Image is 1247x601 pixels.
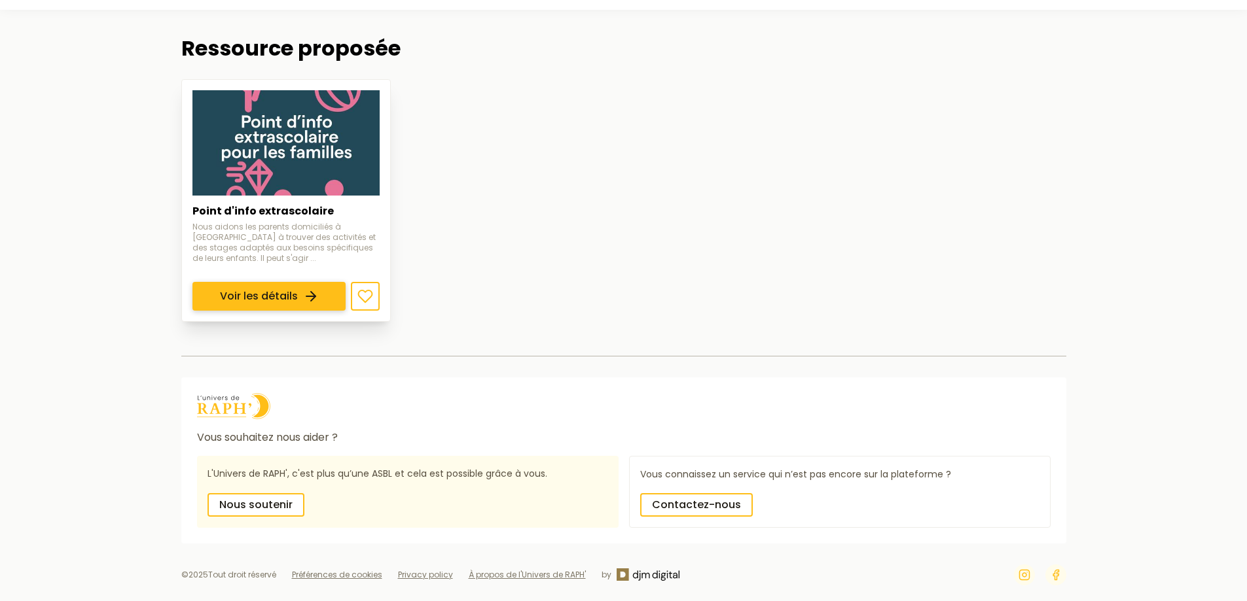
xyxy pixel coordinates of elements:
a: Voir les détails [192,282,346,311]
img: logo Univers de Raph [197,393,270,419]
li: © 2025 Tout droit réservé [181,570,276,580]
p: Vous connaissez un service qui n’est pas encore sur la plateforme ? [640,467,1039,483]
a: by [602,568,679,581]
span: Nous soutenir [219,497,293,513]
a: Nous soutenir [208,493,304,517]
button: Ajouter aux favoris [351,282,380,311]
span: by [602,570,611,580]
button: Préférences de cookies [292,570,382,580]
p: Vous souhaitez nous aider ? [197,430,1051,445]
a: Privacy policy [398,569,453,580]
a: Facebook de l'Univers de RAPH' [1045,564,1066,585]
a: À propos de l'Univers de RAPH' [469,569,586,580]
img: DJM digital logo [617,568,679,581]
a: Instagram de l'Univers de RAPH' [1014,564,1035,585]
a: Contactez-nous [640,493,753,517]
span: Contactez-nous [652,497,741,513]
h3: Ressource proposée [181,36,401,61]
p: L'Univers de RAPH', c'est plus qu’une ASBL et cela est possible grâce à vous. [208,466,608,483]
